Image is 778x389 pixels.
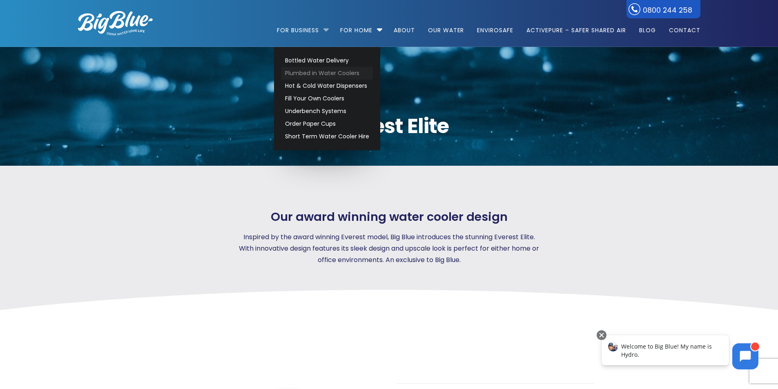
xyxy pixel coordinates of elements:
p: Inspired by the award winning Everest model, Big Blue introduces the stunning Everest Elite. With... [237,231,541,266]
iframe: Chatbot [593,329,767,378]
a: Hot & Cold Water Dispensers [281,80,373,92]
a: Short Term Water Cooler Hire [281,130,373,143]
a: Underbench Systems [281,105,373,118]
a: Bottled Water Delivery [281,54,373,67]
span: Our award winning water cooler design [271,210,508,224]
span: Everest Elite [78,116,700,136]
a: Order Paper Cups [281,118,373,130]
a: Fill Your Own Coolers [281,92,373,105]
img: logo [78,11,153,36]
a: Plumbed in Water Coolers [281,67,373,80]
iframe: Chatbot [724,335,767,378]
